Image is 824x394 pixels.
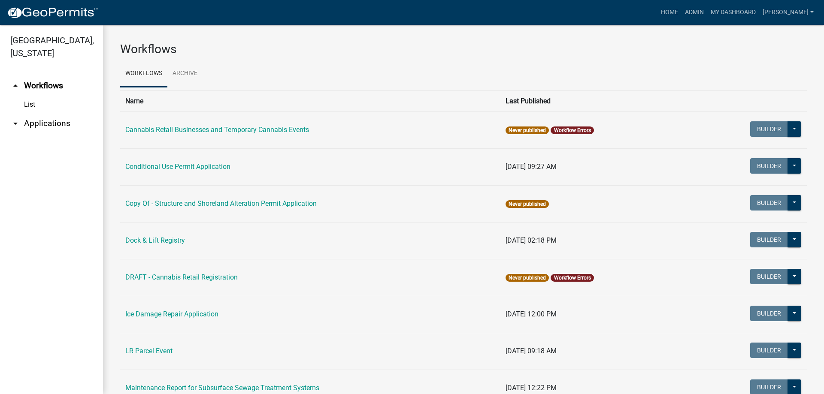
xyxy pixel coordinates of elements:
button: Builder [750,121,788,137]
button: Builder [750,232,788,247]
i: arrow_drop_up [10,81,21,91]
span: [DATE] 02:18 PM [506,236,557,244]
a: Copy Of - Structure and Shoreland Alteration Permit Application [125,199,317,208]
a: Maintenance Report for Subsurface Sewage Treatment Systems [125,384,319,392]
a: LR Parcel Event [125,347,173,355]
a: Dock & Lift Registry [125,236,185,244]
a: My Dashboard [707,4,759,21]
th: Last Published [500,90,694,111]
a: Workflows [120,60,167,87]
a: Conditional Use Permit Application [125,162,230,171]
span: [DATE] 12:22 PM [506,384,557,392]
a: Ice Damage Repair Application [125,310,218,318]
h3: Workflows [120,42,807,57]
a: DRAFT - Cannabis Retail Registration [125,273,238,281]
button: Builder [750,343,788,358]
span: Never published [506,274,549,282]
i: arrow_drop_down [10,118,21,129]
a: [PERSON_NAME] [759,4,817,21]
a: Archive [167,60,203,87]
button: Builder [750,195,788,211]
a: Workflow Errors [554,127,591,133]
th: Name [120,90,500,111]
span: [DATE] 12:00 PM [506,310,557,318]
span: Never published [506,126,549,134]
button: Builder [750,158,788,174]
a: Home [657,4,682,21]
span: Never published [506,200,549,208]
span: [DATE] 09:18 AM [506,347,557,355]
span: [DATE] 09:27 AM [506,162,557,171]
a: Cannabis Retail Businesses and Temporary Cannabis Events [125,126,309,134]
a: Workflow Errors [554,275,591,281]
button: Builder [750,269,788,284]
a: Admin [682,4,707,21]
button: Builder [750,306,788,321]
